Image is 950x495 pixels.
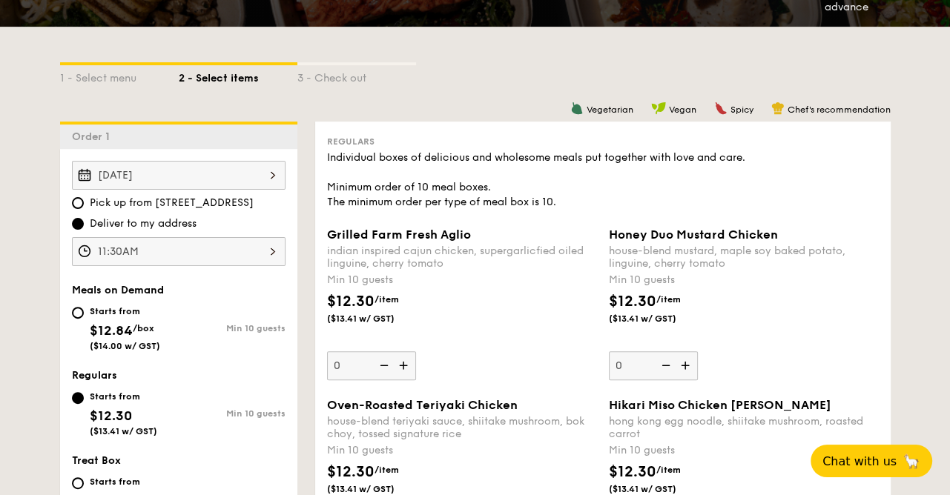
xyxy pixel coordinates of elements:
[609,443,879,458] div: Min 10 guests
[72,161,286,190] input: Event date
[327,483,428,495] span: ($13.41 w/ GST)
[609,463,656,481] span: $12.30
[375,465,399,475] span: /item
[327,293,375,310] span: $12.30
[656,465,681,475] span: /item
[327,136,375,147] span: Regulars
[327,313,428,325] span: ($13.41 w/ GST)
[375,294,399,305] span: /item
[676,351,698,379] img: icon-add.58712e84.svg
[714,102,728,115] img: icon-spicy.37a8142b.svg
[179,408,286,419] div: Min 10 guests
[60,65,179,86] div: 1 - Select menu
[822,454,897,468] span: Chat with us
[72,130,116,143] span: Order 1
[669,104,696,115] span: Vegan
[90,408,132,424] span: $12.30
[72,477,84,489] input: Starts from$10.30/box($11.23 w/ GST)Min 10 guests
[72,369,117,382] span: Regulars
[133,323,154,333] span: /box
[90,426,157,436] span: ($13.41 w/ GST)
[72,454,121,467] span: Treat Box
[90,476,156,488] div: Starts from
[90,322,133,339] span: $12.84
[327,227,471,242] span: Grilled Farm Fresh Aglio
[570,102,584,115] img: icon-vegetarian.fe4039eb.svg
[90,196,254,210] span: Pick up from [STREET_ADDRESS]
[609,398,831,412] span: Hikari Miso Chicken [PERSON_NAME]
[609,351,698,380] input: Honey Duo Mustard Chickenhouse-blend mustard, maple soy baked potato, linguine, cherry tomatoMin ...
[72,197,84,209] input: Pick up from [STREET_ADDRESS]
[90,305,160,317] div: Starts from
[788,104,891,115] span: Chef's recommendation
[297,65,416,86] div: 3 - Check out
[656,294,681,305] span: /item
[327,351,416,380] input: Grilled Farm Fresh Aglioindian inspired cajun chicken, supergarlicfied oiled linguine, cherry tom...
[609,227,778,242] span: Honey Duo Mustard Chicken
[179,323,286,333] div: Min 10 guests
[72,307,84,319] input: Starts from$12.84/box($14.00 w/ GST)Min 10 guests
[72,392,84,404] input: Starts from$12.30($13.41 w/ GST)Min 10 guests
[609,483,710,495] span: ($13.41 w/ GST)
[327,150,879,210] div: Individual boxes of delicious and wholesome meals put together with love and care. Minimum order ...
[730,104,753,115] span: Spicy
[90,216,197,231] span: Deliver to my address
[609,273,879,288] div: Min 10 guests
[651,102,666,115] img: icon-vegan.f8ff3823.svg
[327,415,597,440] div: house-blend teriyaki sauce, shiitake mushroom, bok choy, tossed signature rice
[609,313,710,325] span: ($13.41 w/ GST)
[903,453,920,470] span: 🦙
[72,284,164,296] span: Meals on Demand
[327,273,597,288] div: Min 10 guests
[327,443,597,458] div: Min 10 guests
[179,65,297,86] div: 2 - Select items
[609,415,879,440] div: hong kong egg noodle, shiitake mushroom, roasted carrot
[811,445,932,477] button: Chat with us🦙
[327,245,597,270] div: indian inspired cajun chicken, supergarlicfied oiled linguine, cherry tomato
[394,351,416,379] img: icon-add.58712e84.svg
[609,293,656,310] span: $12.30
[653,351,676,379] img: icon-reduce.1d2dbef1.svg
[372,351,394,379] img: icon-reduce.1d2dbef1.svg
[90,391,157,402] div: Starts from
[72,237,286,266] input: Event time
[327,398,518,412] span: Oven-Roasted Teriyaki Chicken
[327,463,375,481] span: $12.30
[587,104,633,115] span: Vegetarian
[72,218,84,230] input: Deliver to my address
[771,102,785,115] img: icon-chef-hat.a58ddaea.svg
[609,245,879,270] div: house-blend mustard, maple soy baked potato, linguine, cherry tomato
[90,341,160,351] span: ($14.00 w/ GST)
